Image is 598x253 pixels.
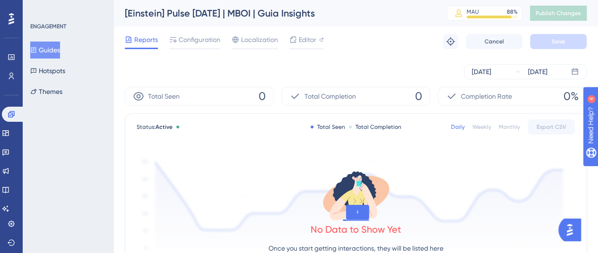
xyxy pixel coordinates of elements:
[466,34,522,49] button: Cancel
[22,2,59,14] span: Need Help?
[530,34,587,49] button: Save
[304,91,356,102] span: Total Completion
[349,123,401,131] div: Total Completion
[467,8,479,16] div: MAU
[30,83,62,100] button: Themes
[536,9,581,17] span: Publish Changes
[311,223,401,236] div: No Data to Show Yet
[30,42,60,59] button: Guides
[415,89,422,104] span: 0
[451,123,465,131] div: Daily
[472,123,491,131] div: Weekly
[563,89,579,104] span: 0%
[528,66,547,77] div: [DATE]
[311,123,345,131] div: Total Seen
[179,34,220,45] span: Configuration
[66,5,69,12] div: 4
[156,124,173,130] span: Active
[299,34,316,45] span: Editor
[499,123,520,131] div: Monthly
[259,89,266,104] span: 0
[461,91,512,102] span: Completion Rate
[507,8,518,16] div: 88 %
[558,216,587,244] iframe: UserGuiding AI Assistant Launcher
[148,91,180,102] span: Total Seen
[530,6,587,21] button: Publish Changes
[537,123,566,131] span: Export CSV
[137,123,173,131] span: Status:
[30,62,65,79] button: Hotspots
[485,38,504,45] span: Cancel
[552,38,565,45] span: Save
[134,34,158,45] span: Reports
[125,7,423,20] div: [Einstein] Pulse [DATE] | MBOI | Guia Insights
[472,66,491,77] div: [DATE]
[528,119,575,135] button: Export CSV
[241,34,278,45] span: Localization
[30,23,66,30] div: ENGAGEMENT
